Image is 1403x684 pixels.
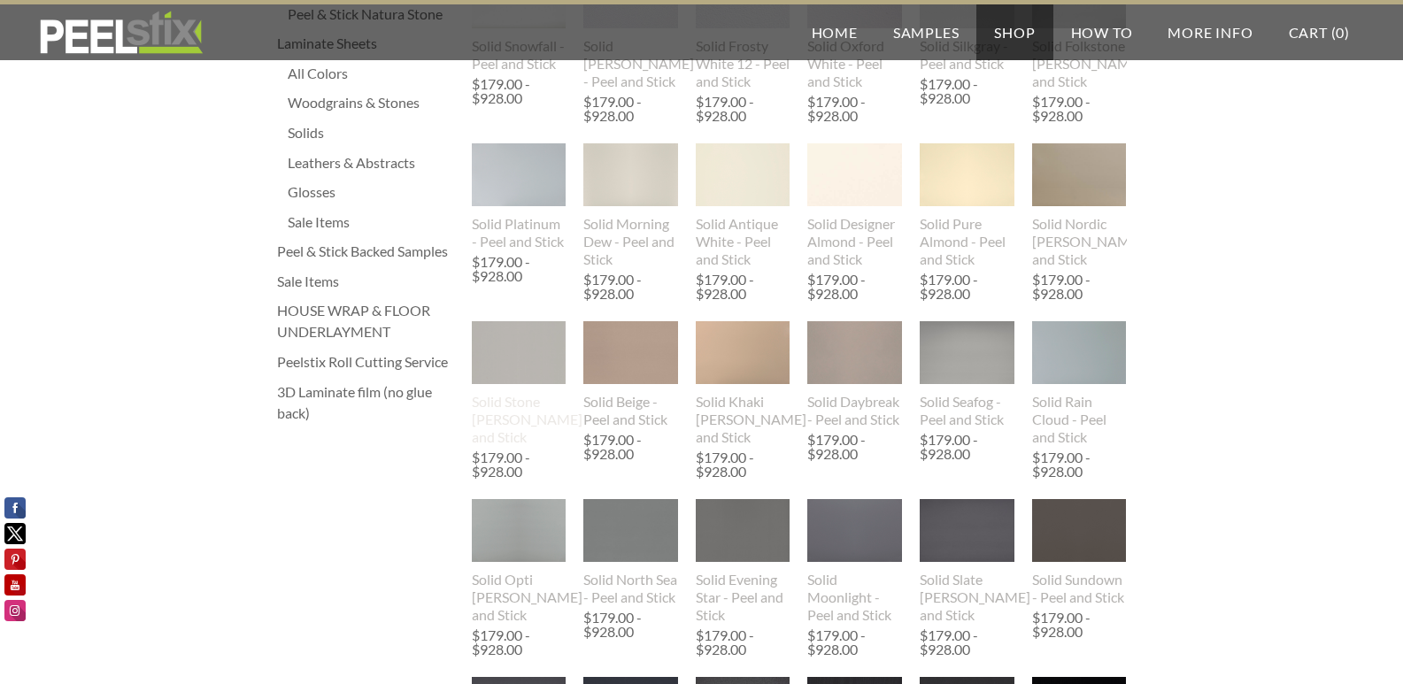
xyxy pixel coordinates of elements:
a: Solid Designer Almond - Peel and Stick [807,143,902,267]
div: Solid North Sea - Peel and Stick [583,571,678,606]
a: Solid Pure Almond - Peel and Stick [920,143,1014,267]
div: Solid Rain Cloud - Peel and Stick [1032,393,1127,446]
img: s832171791223022656_p566_i1_w400.jpeg [472,499,567,562]
div: $179.00 - $928.00 [920,77,1010,105]
div: $179.00 - $928.00 [696,273,786,301]
img: REFACE SUPPLIES [35,11,206,55]
a: Woodgrains & Stones [288,92,454,113]
div: $179.00 - $928.00 [696,450,786,479]
div: Solid Beige - Peel and Stick [583,393,678,428]
div: $179.00 - $928.00 [696,95,786,123]
div: Solid Slate [PERSON_NAME] and Stick [920,571,1014,624]
img: s832171791223022656_p564_i1_w400.jpeg [583,143,678,206]
img: s832171791223022656_p565_i1_w400.jpeg [1032,143,1127,206]
div: $179.00 - $928.00 [472,450,562,479]
a: Cart (0) [1271,4,1368,60]
a: More Info [1150,4,1270,60]
div: $179.00 - $928.00 [583,611,674,639]
a: Solid Daybreak - Peel and Stick [807,321,902,427]
div: $179.00 - $928.00 [583,95,674,123]
div: $179.00 - $928.00 [583,273,674,301]
a: Solids [288,122,454,143]
div: Solid Evening Star - Peel and Stick [696,571,790,624]
img: s832171791223022656_p563_i1_w400.jpeg [807,499,902,562]
a: Solid Rain Cloud - Peel and Stick [1032,321,1127,445]
a: Glosses [288,181,454,203]
a: Solid Khaki [PERSON_NAME] and Stick [696,321,790,445]
a: Home [794,4,875,60]
a: Peel & Stick Backed Samples [277,241,454,262]
div: $179.00 - $928.00 [472,628,562,657]
a: Solid Sundown - Peel and Stick [1032,499,1127,605]
div: 3D Laminate film (no glue back) [277,381,454,424]
a: HOUSE WRAP & FLOOR UNDERLAYMENT [277,300,454,342]
img: s832171791223022656_p568_i1_w400.jpeg [472,143,567,206]
a: Samples [875,4,977,60]
div: $179.00 - $928.00 [1032,273,1122,301]
span: 0 [1336,24,1345,41]
div: $179.00 - $928.00 [696,628,786,657]
div: Solid Sundown - Peel and Stick [1032,571,1127,606]
div: Solid Daybreak - Peel and Stick [807,393,902,428]
a: All Colors [288,63,454,84]
a: Solid Seafog - Peel and Stick [920,321,1014,427]
a: Shop [976,4,1052,60]
img: s832171791223022656_p898_i1_w2048.jpeg [920,499,1014,562]
img: s832171791223022656_p986_i2_w5048.jpeg [472,293,567,413]
div: Solid Pure Almond - Peel and Stick [920,215,1014,268]
a: How To [1053,4,1151,60]
a: Solid Moonlight - Peel and Stick [807,499,902,623]
div: $179.00 - $928.00 [1032,95,1122,123]
a: Solid Slate [PERSON_NAME] and Stick [920,499,1014,623]
img: s832171791223022656_p557_i1_w432.jpeg [807,321,902,384]
a: Solid Beige - Peel and Stick [583,321,678,427]
a: Solid North Sea - Peel and Stick [583,499,678,605]
img: s832171791223022656_p834_i1_w640.jpeg [920,321,1014,384]
div: $179.00 - $928.00 [472,77,562,105]
div: $179.00 - $928.00 [807,628,898,657]
div: Solid Folkstone [PERSON_NAME] and Stick [1032,37,1127,90]
a: Solid Evening Star - Peel and Stick [696,499,790,623]
a: Solid Stone [PERSON_NAME] and Stick [472,321,567,445]
div: Solid Designer Almond - Peel and Stick [807,215,902,268]
div: Solid Platinum - Peel and Stick [472,215,567,250]
img: s832171791223022656_p570_i1_w400.jpeg [1032,321,1127,384]
div: Solid Morning Dew - Peel and Stick [583,215,678,268]
a: Peelstix Roll Cutting Service [277,351,454,373]
div: Solid Stone [PERSON_NAME] and Stick [472,393,567,446]
img: s832171791223022656_p574_i1_w400.jpeg [1032,499,1127,562]
div: Solid Seafog - Peel and Stick [920,393,1014,428]
div: $179.00 - $928.00 [920,273,1010,301]
div: Sale Items [277,271,454,292]
div: Solid Opti [PERSON_NAME] and Stick [472,571,567,624]
img: s832171791223022656_p791_i1_w640.jpeg [696,471,790,592]
a: Solid Nordic [PERSON_NAME] and Stick [1032,143,1127,267]
div: $179.00 - $928.00 [807,433,898,461]
a: Sale Items [288,211,454,233]
div: Solid Moonlight - Peel and Stick [807,571,902,624]
img: s832171791223022656_p554_i1_w390.jpeg [696,142,790,207]
div: Solid Antique White - Peel and Stick [696,215,790,268]
a: Leathers & Abstracts [288,152,454,173]
a: Solid Opti [PERSON_NAME] and Stick [472,499,567,623]
div: $179.00 - $928.00 [1032,611,1122,639]
div: Solid Khaki [PERSON_NAME] and Stick [696,393,790,446]
div: $179.00 - $928.00 [807,95,898,123]
div: Solid Frosty White 12 - Peel and Stick [696,37,790,90]
div: $179.00 - $928.00 [920,433,1010,461]
img: s832171791223022656_p927_i1_w2048.jpeg [583,321,678,384]
img: s832171791223022656_p943_i1_w2048.jpeg [583,499,678,562]
div: Solid Oxford White - Peel and Stick [807,37,902,90]
div: Solid [PERSON_NAME] - Peel and Stick [583,37,678,90]
a: Solid Antique White - Peel and Stick [696,143,790,267]
a: Solid Platinum - Peel and Stick [472,143,567,250]
a: Solid Morning Dew - Peel and Stick [583,143,678,267]
img: s832171791223022656_p569_i1_w400.jpeg [920,143,1014,206]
